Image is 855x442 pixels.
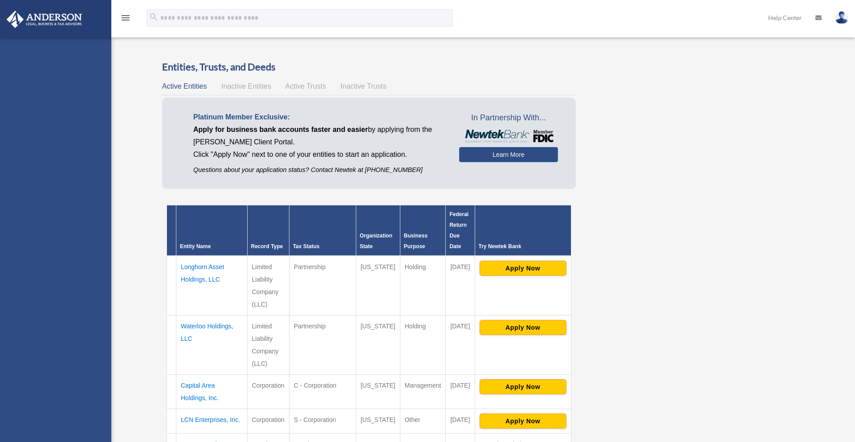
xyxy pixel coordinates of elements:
[176,409,248,434] td: LCN Enterprises, Inc.
[356,205,400,256] th: Organization State
[356,315,400,375] td: [US_STATE]
[289,375,356,409] td: C - Corporation
[247,205,289,256] th: Record Type
[176,315,248,375] td: Waterloo Holdings, LLC
[247,256,289,315] td: Limited Liability Company (LLC)
[356,375,400,409] td: [US_STATE]
[464,130,553,143] img: NewtekBankLogoSM.png
[120,12,131,23] i: menu
[480,320,566,335] button: Apply Now
[480,379,566,394] button: Apply Now
[400,375,446,409] td: Management
[247,315,289,375] td: Limited Liability Company (LLC)
[176,205,248,256] th: Entity Name
[193,111,446,123] p: Platinum Member Exclusive:
[289,315,356,375] td: Partnership
[341,82,387,90] span: Inactive Trusts
[400,205,446,256] th: Business Purpose
[289,256,356,315] td: Partnership
[193,123,446,148] p: by applying from the [PERSON_NAME] Client Portal.
[356,256,400,315] td: [US_STATE]
[162,82,207,90] span: Active Entities
[289,409,356,434] td: S - Corporation
[480,413,566,429] button: Apply Now
[356,409,400,434] td: [US_STATE]
[221,82,271,90] span: Inactive Entities
[176,256,248,315] td: Longhorn Asset Holdings, LLC
[459,111,558,125] span: In Partnership With...
[446,205,475,256] th: Federal Return Due Date
[446,409,475,434] td: [DATE]
[400,256,446,315] td: Holding
[479,241,567,252] div: Try Newtek Bank
[446,375,475,409] td: [DATE]
[176,375,248,409] td: Capital Area Holdings, Inc.
[4,11,85,28] img: Anderson Advisors Platinum Portal
[247,409,289,434] td: Corporation
[285,82,326,90] span: Active Trusts
[289,205,356,256] th: Tax Status
[459,147,558,162] a: Learn More
[446,256,475,315] td: [DATE]
[400,315,446,375] td: Holding
[162,60,576,74] h3: Entities, Trusts, and Deeds
[446,315,475,375] td: [DATE]
[480,261,566,276] button: Apply Now
[193,148,446,161] p: Click "Apply Now" next to one of your entities to start an application.
[400,409,446,434] td: Other
[149,12,159,22] i: search
[193,126,368,133] span: Apply for business bank accounts faster and easier
[120,16,131,23] a: menu
[835,11,848,24] img: User Pic
[193,164,446,176] p: Questions about your application status? Contact Newtek at [PHONE_NUMBER]
[247,375,289,409] td: Corporation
